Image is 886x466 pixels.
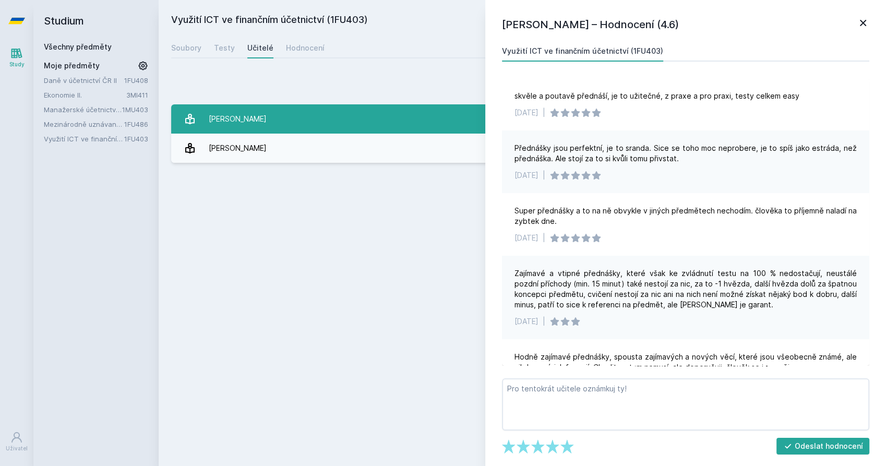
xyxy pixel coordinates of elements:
a: 1MU403 [122,105,148,114]
div: | [543,170,545,181]
div: Soubory [171,43,201,53]
div: skvěle a poutavě přednáší, je to užitečné, z praxe a pro praxi, testy celkem easy [514,91,799,101]
div: [DATE] [514,170,538,181]
a: Učitelé [247,38,273,58]
a: Soubory [171,38,201,58]
a: Study [2,42,31,74]
span: Moje předměty [44,61,100,71]
div: [PERSON_NAME] [209,109,267,129]
a: Ekonomie II. [44,90,126,100]
a: Uživatel [2,426,31,458]
div: Testy [214,43,235,53]
a: 1FU408 [124,76,148,85]
a: Hodnocení [286,38,325,58]
a: Manažerské účetnictví II. [44,104,122,115]
div: Učitelé [247,43,273,53]
a: [PERSON_NAME] 5 hodnocení 4.6 [171,134,873,163]
a: 1FU486 [124,120,148,128]
div: Study [9,61,25,68]
a: Mezinárodně uznávané principy účetního výkaznictví [44,119,124,129]
div: | [543,107,545,118]
a: Využití ICT ve finančním účetnictví [44,134,124,144]
a: Testy [214,38,235,58]
h2: Využití ICT ve finančním účetnictví (1FU403) [171,13,753,29]
div: [DATE] [514,107,538,118]
div: Hodnocení [286,43,325,53]
a: Všechny předměty [44,42,112,51]
a: [PERSON_NAME] 6 hodnocení 3.5 [171,104,873,134]
a: 1FU403 [124,135,148,143]
div: Uživatel [6,445,28,452]
a: Daně v účetnictví ČR II [44,75,124,86]
a: 3MI411 [126,91,148,99]
div: Přednášky jsou perfektní, je to sranda. Sice se toho moc neprobere, je to spíš jako estráda, než ... [514,143,857,164]
div: [PERSON_NAME] [209,138,267,159]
